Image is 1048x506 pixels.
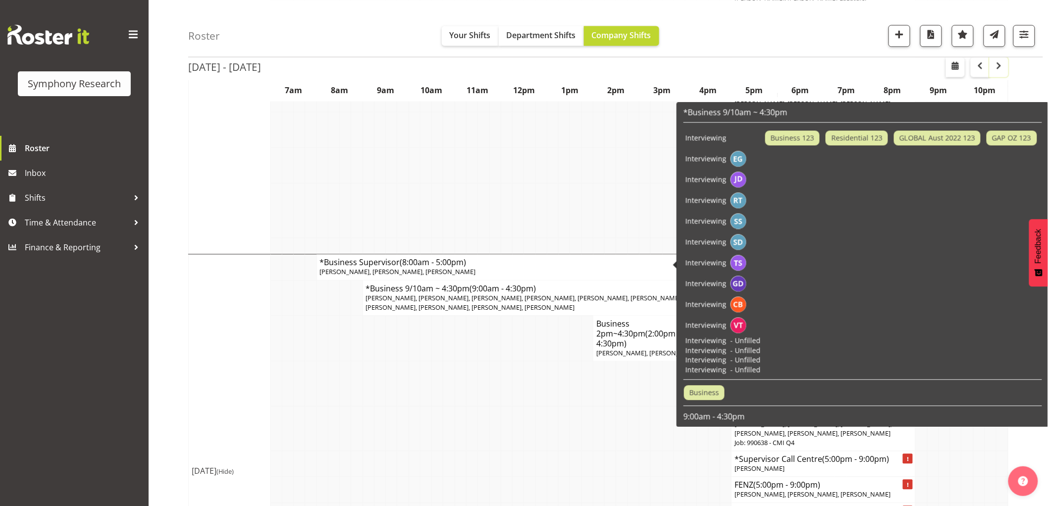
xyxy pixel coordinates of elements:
span: Residential 123 [832,133,883,144]
span: [PERSON_NAME], [PERSON_NAME], [PERSON_NAME], [PERSON_NAME], [PERSON_NAME], [PERSON_NAME], [PERSON... [366,294,682,312]
button: Company Shifts [584,26,659,46]
span: [PERSON_NAME], [PERSON_NAME], [PERSON_NAME], [PERSON_NAME], [PERSON_NAME], [PERSON_NAME] [734,420,892,438]
th: 9am [363,79,409,102]
button: Highlight an important date within the roster. [952,25,974,47]
span: - Unfilled [731,365,761,375]
span: [PERSON_NAME] [734,464,785,473]
img: shane-shaw-williams1936.jpg [731,214,746,229]
h6: *Business 9/10am ~ 4:30pm [683,108,1042,117]
span: Department Shifts [507,29,576,40]
img: raymond-tuhega1922.jpg [731,193,746,209]
th: 12pm [501,79,547,102]
th: 9pm [916,79,962,102]
span: (8:00am - 5:00pm) [400,257,467,268]
h4: Business 2pm~4:30pm [596,319,705,349]
td: Interviewing [683,315,729,336]
button: Select a specific date within the roster. [946,57,965,77]
span: Inbox [25,166,144,180]
h4: *Business 9/10am ~ 4:30pm [366,284,705,294]
span: (5:00pm - 9:00pm) [753,480,820,491]
td: Interviewing [683,169,729,190]
div: Symphony Research [28,76,121,91]
span: (2:00pm - 4:30pm) [596,329,680,349]
span: Your Shifts [450,29,491,40]
span: (Hide) [216,467,234,476]
h4: Roster [188,30,220,41]
h4: *Supervisor Call Centre [734,454,912,464]
img: help-xxl-2.png [1018,476,1028,486]
img: jennifer-donovan1879.jpg [731,172,746,188]
span: Roster [25,141,144,156]
td: Interviewing [683,346,729,356]
span: GLOBAL Aust 2022 123 [899,133,975,144]
th: 8am [316,79,363,102]
th: 6pm [778,79,824,102]
span: Shifts [25,190,129,205]
span: Feedback [1034,229,1043,264]
span: (5:00pm - 9:00pm) [822,454,889,465]
td: Interviewing [683,253,729,274]
span: Time & Attendance [25,215,129,230]
button: Add a new shift [889,25,910,47]
th: 7am [270,79,316,102]
td: Interviewing [683,336,729,346]
button: Your Shifts [442,26,499,46]
th: 10pm [962,79,1008,102]
td: Interviewing [683,232,729,253]
th: 10am [409,79,455,102]
span: - Unfilled [731,336,761,345]
th: 8pm [870,79,916,102]
button: Filter Shifts [1013,25,1035,47]
th: 4pm [685,79,732,102]
td: Interviewing [683,128,729,149]
img: gurinder-dhillon9076.jpg [731,276,746,292]
img: shareen-davis1939.jpg [731,234,746,250]
td: Interviewing [683,365,729,375]
span: - Unfilled [731,355,761,365]
th: 2pm [593,79,639,102]
th: 1pm [547,79,593,102]
th: 3pm [639,79,685,102]
button: Feedback - Show survey [1029,219,1048,286]
span: Business [689,388,719,398]
span: Business 123 [771,133,814,144]
span: GAP OZ 123 [992,133,1031,144]
p: 9:00am - 4:30pm [683,411,1042,422]
h2: [DATE] - [DATE] [188,60,261,73]
th: 7pm [824,79,870,102]
td: Interviewing [683,355,729,365]
span: [PERSON_NAME], [PERSON_NAME], [PERSON_NAME] [320,268,476,277]
button: Download a PDF of the roster according to the set date range. [920,25,942,47]
span: [PERSON_NAME], [PERSON_NAME], [PERSON_NAME] [734,490,891,499]
h4: FENZ [734,480,912,490]
img: Rosterit website logo [7,25,89,45]
span: Company Shifts [592,29,651,40]
img: chelsea-bartlett11426.jpg [731,297,746,313]
td: Interviewing [683,149,729,169]
span: (9:00am - 4:30pm) [470,283,536,294]
span: [PERSON_NAME], [PERSON_NAME] [596,349,699,358]
p: Job: 990638 - CMI Q4 [734,439,912,448]
img: vala-tone11405.jpg [731,318,746,334]
img: evelyn-gray1866.jpg [731,151,746,167]
td: Interviewing [683,294,729,315]
button: Department Shifts [499,26,584,46]
td: Interviewing [683,274,729,294]
span: - Unfilled [731,346,761,355]
h4: *Business Supervisor [320,258,729,268]
span: Finance & Reporting [25,240,129,255]
td: Interviewing [683,190,729,211]
button: Send a list of all shifts for the selected filtered period to all rostered employees. [984,25,1005,47]
th: 5pm [732,79,778,102]
th: 11am [455,79,501,102]
img: titi-strickland1975.jpg [731,255,746,271]
td: Interviewing [683,211,729,232]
